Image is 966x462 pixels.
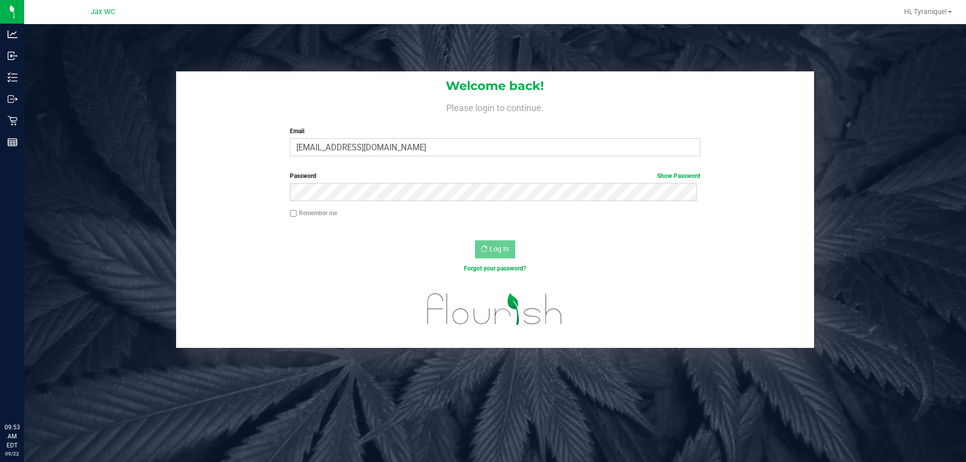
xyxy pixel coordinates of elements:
[8,137,18,147] inline-svg: Reports
[5,423,20,450] p: 09:53 AM EDT
[8,116,18,126] inline-svg: Retail
[8,72,18,82] inline-svg: Inventory
[290,210,297,217] input: Remember me
[657,172,700,179] a: Show Password
[176,79,814,93] h1: Welcome back!
[8,29,18,39] inline-svg: Analytics
[475,240,515,258] button: Log In
[415,284,575,335] img: flourish_logo.svg
[904,8,947,16] span: Hi, Tyranique!
[176,101,814,113] h4: Please login to continue.
[464,265,526,272] a: Forgot your password?
[5,450,20,457] p: 09/22
[490,245,509,253] span: Log In
[8,51,18,61] inline-svg: Inbound
[290,209,337,218] label: Remember me
[91,8,115,16] span: Jax WC
[290,127,700,136] label: Email
[8,94,18,104] inline-svg: Outbound
[290,172,316,179] span: Password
